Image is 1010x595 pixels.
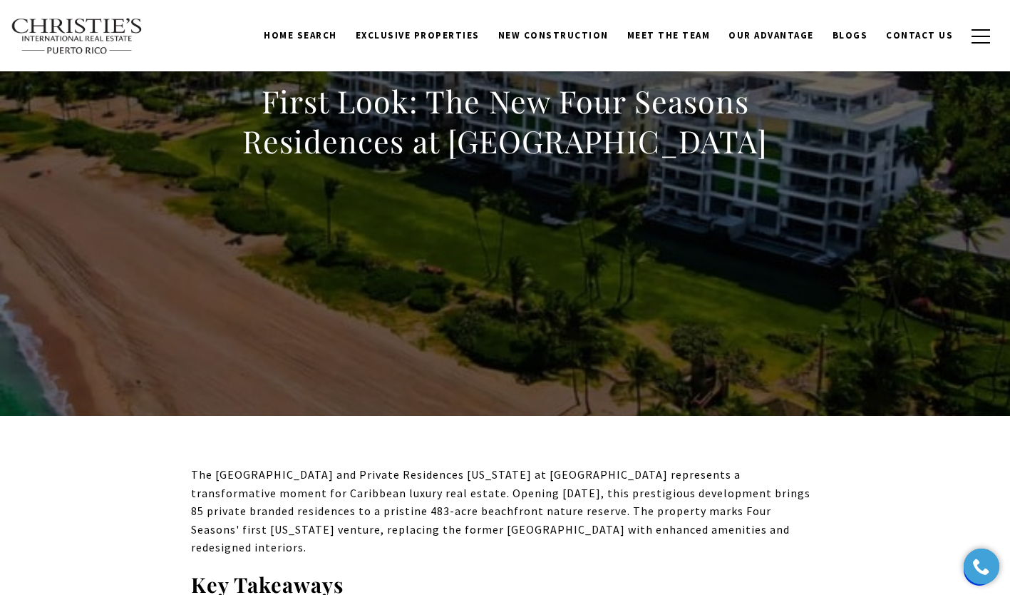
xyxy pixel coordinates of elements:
p: The [GEOGRAPHIC_DATA] and Private Residences [US_STATE] at [GEOGRAPHIC_DATA] represents a transfo... [191,466,820,557]
img: Christie's International Real Estate text transparent background [11,18,143,55]
span: Blogs [833,29,868,41]
a: Blogs [823,22,877,49]
h1: First Look: The New Four Seasons Residences at [GEOGRAPHIC_DATA] [191,81,820,161]
a: Exclusive Properties [346,22,489,49]
a: Home Search [254,22,346,49]
span: New Construction [498,29,609,41]
button: button [962,16,999,57]
a: New Construction [489,22,618,49]
span: Contact Us [886,29,953,41]
a: Our Advantage [719,22,823,49]
span: Exclusive Properties [356,29,480,41]
a: Meet the Team [618,22,720,49]
span: Our Advantage [728,29,814,41]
